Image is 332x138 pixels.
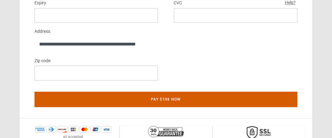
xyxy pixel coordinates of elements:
[79,126,89,133] img: mastercard
[34,28,50,35] label: Address
[34,57,51,65] label: Zip code
[35,126,45,133] img: amex
[46,126,56,133] img: diners
[148,126,184,137] img: 30-day-money-back-guarantee-c866a5dd536ff72a469b.png
[57,126,67,133] img: discover
[34,92,298,107] button: Pay $108 now
[39,12,153,18] iframe: Secure expiration date input frame
[68,126,78,133] img: jcb
[102,126,111,133] img: visa
[39,70,153,76] iframe: Secure postal code input frame
[179,12,293,18] iframe: Secure CVC input frame
[91,126,100,133] img: unionpay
